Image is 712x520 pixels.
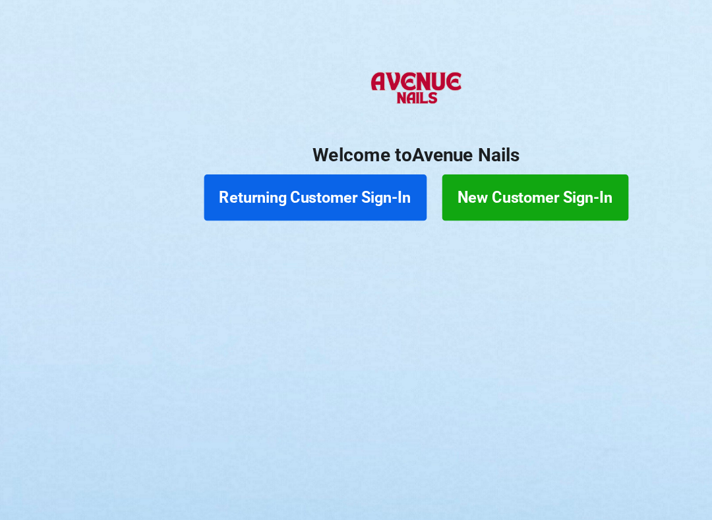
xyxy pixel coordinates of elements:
span: S [336,499,342,509]
div: Logout [659,10,688,19]
span: S [357,499,363,509]
button: New Customer Sign-In [378,170,537,210]
b: uick tart ystem v 5.0.8 [311,498,418,511]
img: favicon.ico [294,498,307,511]
img: AvenueNails-Logo.png [312,72,400,124]
span: Q [311,499,318,509]
button: Returning Customer Sign-In [175,170,365,210]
